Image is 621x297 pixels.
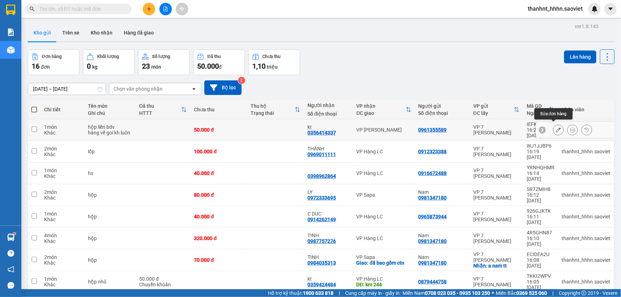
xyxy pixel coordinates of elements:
[307,152,336,157] div: 0969011111
[194,214,243,219] div: 40.000 đ
[88,110,132,116] div: Ghi chú
[473,168,520,179] div: VP 7 [PERSON_NAME]
[607,6,614,12] span: caret-down
[527,192,554,203] div: 16:12 [DATE]
[473,211,520,222] div: VP 7 [PERSON_NAME]
[353,100,415,119] th: Toggle SortBy
[147,6,152,11] span: plus
[562,257,610,263] div: thanhnt_hhhn.saoviet
[95,6,172,17] b: [DOMAIN_NAME]
[4,6,40,41] img: logo.jpg
[194,127,243,133] div: 50.000 đ
[303,290,333,296] strong: 1900 633 818
[575,22,599,30] div: ver 1.8.143
[527,170,554,182] div: 16:14 [DATE]
[139,110,181,116] div: HTTT
[473,233,520,244] div: VP 7 [PERSON_NAME]
[143,3,155,15] button: plus
[419,238,447,244] div: 0981347180
[263,54,281,59] div: Chưa thu
[194,257,243,263] div: 70.000 đ
[562,235,610,241] div: thanhnt_hhhn.saoviet
[419,214,447,219] div: 0965873944
[57,24,85,41] button: Trên xe
[44,211,81,217] div: 1 món
[473,251,520,263] div: VP 7 [PERSON_NAME]
[267,64,278,70] span: triệu
[307,146,349,152] div: THÀNH
[307,102,349,108] div: Người nhận
[527,273,554,279] div: TKKI2WPV
[88,192,132,198] div: hộp
[492,292,494,295] span: ⚪️
[419,149,447,154] div: 0912323388
[37,41,172,86] h2: VP Nhận: VP Hàng LC
[7,250,14,257] span: question-circle
[473,103,514,109] div: VP gửi
[581,291,586,296] span: copyright
[88,130,132,136] div: hàng về goi kh luôn
[527,127,554,138] div: 16:24 [DATE]
[419,254,466,260] div: Nam
[194,107,243,112] div: Chưa thu
[357,282,411,287] div: DĐ: km 244
[473,146,520,157] div: VP 7 [PERSON_NAME]
[522,4,588,13] span: thanhnt_hhhn.saoviet
[88,124,132,130] div: hộp liền bdv
[473,110,514,116] div: ĐC lấy
[252,62,265,70] span: 1,10
[88,279,132,285] div: hộp nhỏ
[527,110,549,116] div: Ngày ĐH
[139,276,187,282] div: 50.000 đ
[527,235,554,247] div: 16:10 [DATE]
[41,64,50,70] span: đơn
[307,260,336,266] div: 0984035313
[527,121,554,127] div: IEFK2V6A
[527,165,554,170] div: YRNHQHMR
[268,289,333,297] span: Hỗ trợ kỹ thuật:
[44,233,81,238] div: 4 món
[44,189,81,195] div: 2 món
[419,279,447,285] div: 0879444758
[419,233,466,238] div: Nam
[247,100,304,119] th: Toggle SortBy
[307,173,336,179] div: 0398962864
[219,64,222,70] span: đ
[307,254,349,260] div: TINH
[527,186,554,192] div: SR7ZMIH8
[139,282,187,287] div: Chuyển khoản
[357,260,411,266] div: Giao: đã bao gồm ctn
[44,130,81,136] div: Khác
[527,103,549,109] div: Mã GD
[88,214,132,219] div: hộp
[7,46,15,54] img: warehouse-icon
[176,3,188,15] button: aim
[44,260,81,266] div: Khác
[473,276,520,287] div: VP 7 [PERSON_NAME]
[307,111,349,117] div: Số điện thoại
[136,100,190,119] th: Toggle SortBy
[473,263,520,269] div: Nhận: a nam tt
[552,289,553,297] span: |
[179,6,184,11] span: aim
[527,143,554,149] div: WJ1JJBP6
[357,110,406,116] div: ĐC giao
[7,282,14,289] span: message
[527,149,554,160] div: 16:19 [DATE]
[238,77,245,84] sup: 2
[251,103,295,109] div: Thu hộ
[194,235,243,241] div: 320.000 đ
[194,149,243,154] div: 100.000 đ
[14,233,16,235] sup: 1
[535,108,573,120] div: Sửa đơn hàng
[419,127,447,133] div: 0961355589
[28,83,106,95] input: Select a date range.
[44,282,81,287] div: Khác
[357,276,411,282] div: VP Hàng LC
[562,214,610,219] div: thanhnt_hhhn.saoviet
[114,85,163,92] div: Chọn văn phòng nhận
[151,64,161,70] span: món
[28,24,57,41] button: Kho gửi
[4,41,57,53] h2: 926GJKTK
[139,103,181,109] div: Đã thu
